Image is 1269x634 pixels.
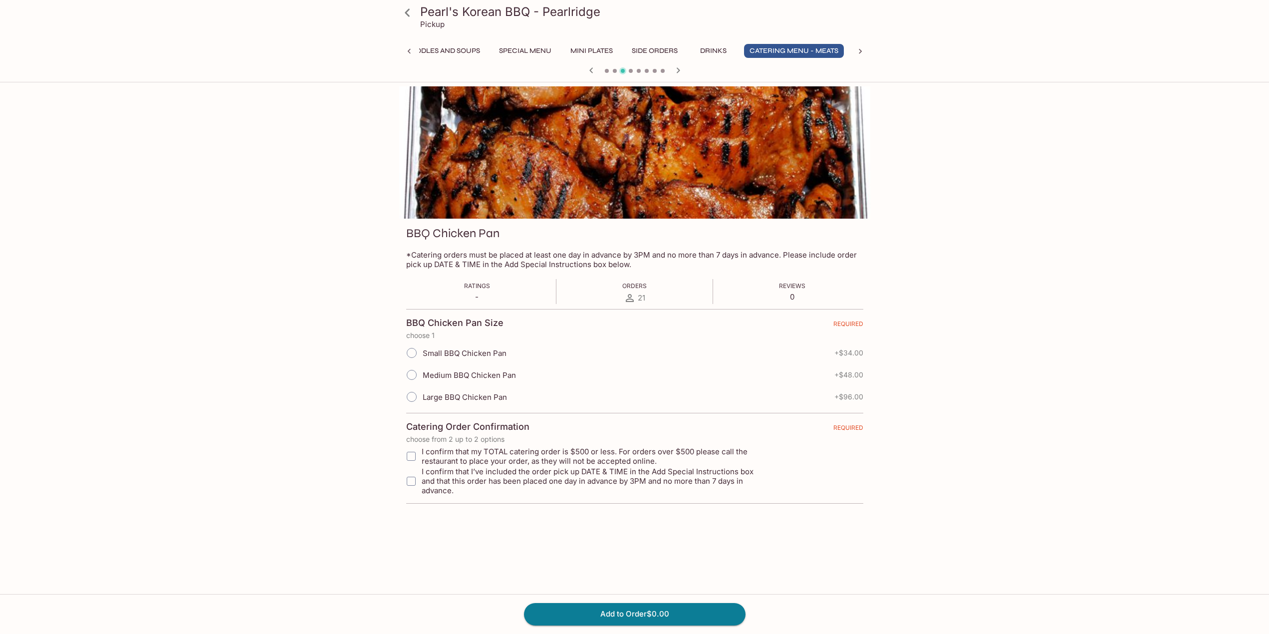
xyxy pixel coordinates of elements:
[406,421,529,432] h4: Catering Order Confirmation
[494,44,557,58] button: Special Menu
[626,44,683,58] button: Side Orders
[744,44,844,58] button: Catering Menu - Meats
[406,250,863,269] p: *Catering orders must be placed at least one day in advance by 3PM and no more than 7 days in adv...
[638,293,645,303] span: 21
[464,282,490,290] span: Ratings
[422,467,767,495] span: I confirm that I’ve included the order pick up DATE & TIME in the Add Special Instructions box an...
[420,19,445,29] p: Pickup
[422,447,767,466] span: I confirm that my TOTAL catering order is $500 or less. For orders over $500 please call the rest...
[423,348,507,358] span: Small BBQ Chicken Pan
[464,292,490,302] p: -
[833,320,863,331] span: REQUIRED
[406,317,504,328] h4: BBQ Chicken Pan Size
[423,370,516,380] span: Medium BBQ Chicken Pan
[622,282,647,290] span: Orders
[834,371,863,379] span: + $48.00
[406,226,500,241] h3: BBQ Chicken Pan
[399,44,486,58] button: Noodles and Soups
[779,282,805,290] span: Reviews
[691,44,736,58] button: Drinks
[423,392,507,402] span: Large BBQ Chicken Pan
[833,424,863,435] span: REQUIRED
[406,435,863,443] p: choose from 2 up to 2 options
[779,292,805,302] p: 0
[406,331,863,339] p: choose 1
[399,86,870,219] div: BBQ Chicken Pan
[565,44,618,58] button: Mini Plates
[834,393,863,401] span: + $96.00
[420,4,866,19] h3: Pearl's Korean BBQ - Pearlridge
[524,603,746,625] button: Add to Order$0.00
[834,349,863,357] span: + $34.00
